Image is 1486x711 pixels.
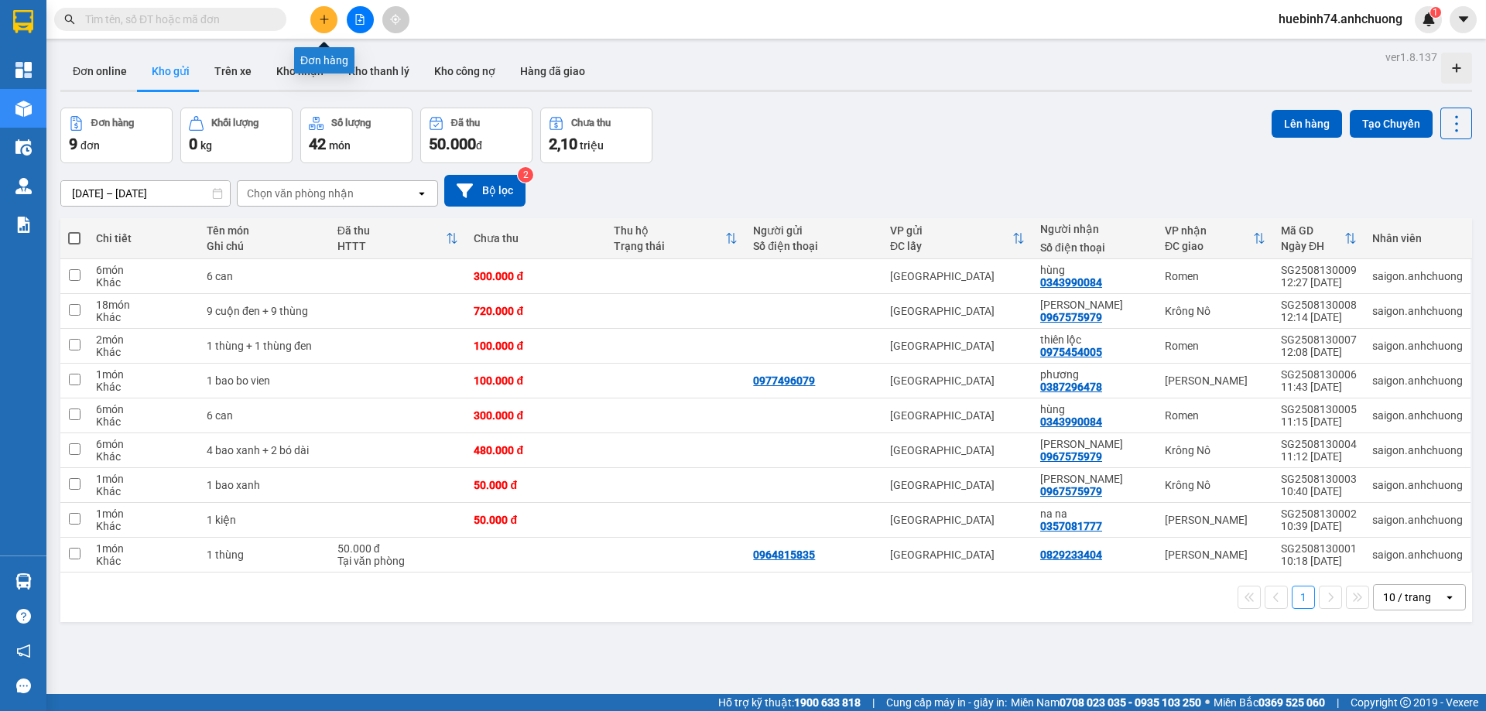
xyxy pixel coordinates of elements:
button: caret-down [1450,6,1477,33]
span: question-circle [16,609,31,624]
div: Đơn hàng [91,118,134,128]
div: Krông Nô [1165,444,1265,456]
div: Romen [1165,270,1265,282]
div: Thu hộ [614,224,725,237]
div: saigon.anhchuong [1372,305,1463,317]
div: Tên món [207,224,322,237]
div: SG2508130008 [1281,299,1357,311]
div: Khác [96,311,191,323]
div: hùng [1040,264,1149,276]
span: | [872,694,875,711]
svg: open [416,187,428,200]
div: 50.000 đ [474,479,597,491]
span: ⚪️ [1205,699,1210,706]
span: 42 [309,135,326,153]
div: saigon.anhchuong [1372,409,1463,422]
div: ĐC lấy [890,240,1012,252]
span: copyright [1400,697,1411,708]
div: [GEOGRAPHIC_DATA] [890,340,1025,352]
th: Toggle SortBy [882,218,1032,259]
img: solution-icon [15,217,32,233]
div: saigon.anhchuong [1372,270,1463,282]
strong: 1900 633 818 [794,696,861,709]
div: 10:40 [DATE] [1281,485,1357,497]
div: 6 can [207,270,322,282]
img: logo-vxr [13,10,33,33]
span: kg [200,139,212,152]
button: Trên xe [202,53,264,90]
img: icon-new-feature [1422,12,1436,26]
div: 1 bao xanh [207,479,322,491]
th: Toggle SortBy [1273,218,1364,259]
div: Khác [96,450,191,463]
div: Ngày ĐH [1281,240,1344,252]
button: aim [382,6,409,33]
button: Chưa thu2,10 triệu [540,108,652,163]
button: Tạo Chuyến [1350,110,1433,138]
div: 0343990084 [1040,276,1102,289]
span: triệu [580,139,604,152]
div: 9 cuộn đen + 9 thùng [207,305,322,317]
strong: 0369 525 060 [1258,696,1325,709]
button: Khối lượng0kg [180,108,293,163]
div: 6 món [96,438,191,450]
div: 10:18 [DATE] [1281,555,1357,567]
div: thiên lộc [1040,333,1149,346]
span: 0 [189,135,197,153]
div: 0829233404 [1040,549,1102,561]
div: 1 món [96,542,191,555]
div: Nhân viên [1372,232,1463,244]
div: [GEOGRAPHIC_DATA] [890,444,1025,456]
th: Toggle SortBy [606,218,745,259]
button: Kho công nợ [422,53,508,90]
div: saigon.anhchuong [1372,444,1463,456]
div: Mã GD [1281,224,1344,237]
div: 0387296478 [1040,381,1102,393]
div: Số điện thoại [753,240,875,252]
span: Miền Nam [1011,694,1201,711]
img: warehouse-icon [15,101,32,117]
div: Số điện thoại [1040,241,1149,254]
div: 1 bao bo vien [207,374,322,387]
svg: open [1443,591,1456,603]
div: [GEOGRAPHIC_DATA] [890,479,1025,491]
div: SG2508130001 [1281,542,1357,555]
sup: 1 [1430,7,1441,18]
span: Miền Bắc [1214,694,1325,711]
div: Romen [1165,340,1265,352]
strong: 0708 023 035 - 0935 103 250 [1060,696,1201,709]
div: [GEOGRAPHIC_DATA] [890,514,1025,526]
div: 1 thùng + 1 thùng đen [207,340,322,352]
span: 1 [1433,7,1438,18]
div: SG2508130004 [1281,438,1357,450]
div: thanh tùng [1040,299,1149,311]
img: dashboard-icon [15,62,32,78]
div: [PERSON_NAME] [1165,374,1265,387]
span: 9 [69,135,77,153]
div: VP gửi [890,224,1012,237]
div: 1 món [96,473,191,485]
div: SG2508130002 [1281,508,1357,520]
span: file-add [354,14,365,25]
div: [GEOGRAPHIC_DATA] [890,409,1025,422]
button: 1 [1292,586,1315,609]
div: Krông Nô [1165,479,1265,491]
div: 300.000 đ [474,270,597,282]
div: Romen [1165,409,1265,422]
th: Toggle SortBy [330,218,467,259]
div: 12:14 [DATE] [1281,311,1357,323]
div: Krông Nô [1165,305,1265,317]
button: Hàng đã giao [508,53,597,90]
button: file-add [347,6,374,33]
div: 720.000 đ [474,305,597,317]
img: warehouse-icon [15,139,32,156]
div: saigon.anhchuong [1372,374,1463,387]
button: Bộ lọc [444,175,526,207]
div: Tại văn phòng [337,555,459,567]
button: Đơn hàng9đơn [60,108,173,163]
div: saigon.anhchuong [1372,549,1463,561]
div: Chọn văn phòng nhận [247,186,354,201]
div: saigon.anhchuong [1372,514,1463,526]
button: Kho gửi [139,53,202,90]
span: caret-down [1457,12,1471,26]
